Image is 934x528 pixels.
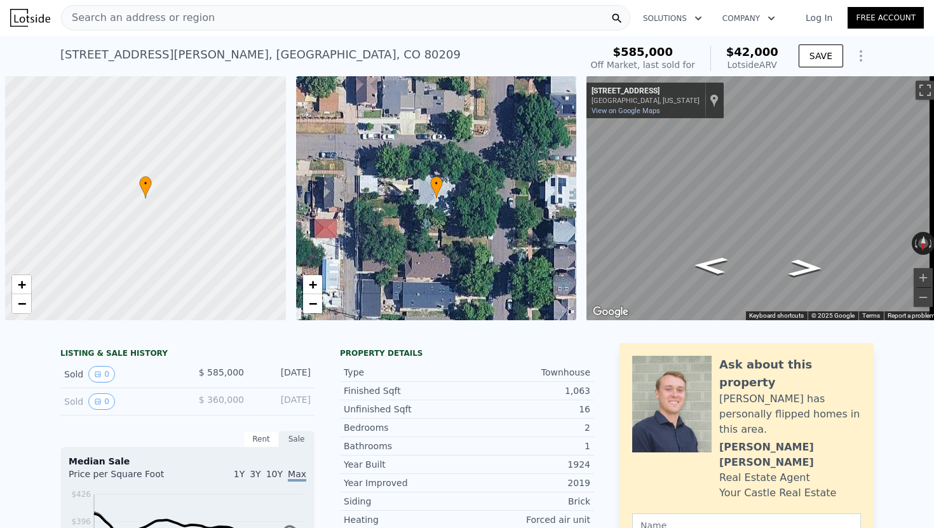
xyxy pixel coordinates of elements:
[64,393,177,410] div: Sold
[590,304,632,320] a: Open this area in Google Maps (opens a new window)
[912,232,919,255] button: Rotate counterclockwise
[254,366,311,382] div: [DATE]
[288,469,306,482] span: Max
[254,393,311,410] div: [DATE]
[18,276,26,292] span: +
[308,295,316,311] span: −
[726,58,778,71] div: Lotside ARV
[250,469,261,479] span: 3Y
[279,431,315,447] div: Sale
[679,253,743,278] path: Go East, E Maple Ave
[467,458,590,471] div: 1924
[914,268,933,287] button: Zoom in
[719,391,861,437] div: [PERSON_NAME] has personally flipped homes in this area.
[69,455,306,468] div: Median Sale
[340,348,594,358] div: Property details
[12,294,31,313] a: Zoom out
[799,44,843,67] button: SAVE
[199,367,244,377] span: $ 585,000
[69,468,187,488] div: Price per Square Foot
[467,366,590,379] div: Townhouse
[712,7,785,30] button: Company
[613,45,673,58] span: $585,000
[749,311,804,320] button: Keyboard shortcuts
[88,393,115,410] button: View historical data
[719,356,861,391] div: Ask about this property
[88,366,115,382] button: View historical data
[344,403,467,416] div: Unfinished Sqft
[344,458,467,471] div: Year Built
[139,176,152,198] div: •
[811,312,855,319] span: © 2025 Google
[308,276,316,292] span: +
[467,384,590,397] div: 1,063
[60,348,315,361] div: LISTING & SALE HISTORY
[774,255,837,281] path: Go West, E Maple Ave
[719,470,810,485] div: Real Estate Agent
[467,440,590,452] div: 1
[344,421,467,434] div: Bedrooms
[344,477,467,489] div: Year Improved
[719,440,861,470] div: [PERSON_NAME] [PERSON_NAME]
[303,275,322,294] a: Zoom in
[633,7,712,30] button: Solutions
[592,97,700,105] div: [GEOGRAPHIC_DATA], [US_STATE]
[266,469,283,479] span: 10Y
[467,477,590,489] div: 2019
[62,10,215,25] span: Search an address or region
[303,294,322,313] a: Zoom out
[344,495,467,508] div: Siding
[719,485,836,501] div: Your Castle Real Estate
[467,421,590,434] div: 2
[914,288,933,307] button: Zoom out
[710,93,719,107] a: Show location on map
[430,176,443,198] div: •
[430,178,443,189] span: •
[592,107,660,115] a: View on Google Maps
[726,45,778,58] span: $42,000
[60,46,461,64] div: [STREET_ADDRESS][PERSON_NAME] , [GEOGRAPHIC_DATA] , CO 80209
[234,469,245,479] span: 1Y
[467,403,590,416] div: 16
[71,490,91,499] tspan: $426
[344,384,467,397] div: Finished Sqft
[917,232,929,255] button: Reset the view
[467,495,590,508] div: Brick
[790,11,848,24] a: Log In
[467,513,590,526] div: Forced air unit
[591,58,695,71] div: Off Market, last sold for
[64,366,177,382] div: Sold
[590,304,632,320] img: Google
[18,295,26,311] span: −
[10,9,50,27] img: Lotside
[139,178,152,189] span: •
[344,440,467,452] div: Bathrooms
[862,312,880,319] a: Terms (opens in new tab)
[592,86,700,97] div: [STREET_ADDRESS]
[848,7,924,29] a: Free Account
[848,43,874,69] button: Show Options
[199,395,244,405] span: $ 360,000
[12,275,31,294] a: Zoom in
[344,366,467,379] div: Type
[344,513,467,526] div: Heating
[71,517,91,526] tspan: $396
[243,431,279,447] div: Rent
